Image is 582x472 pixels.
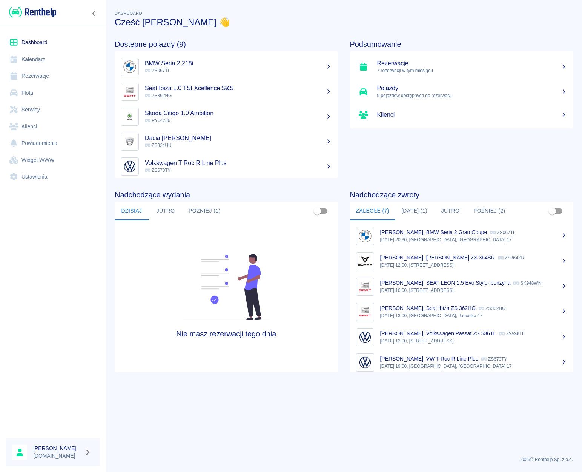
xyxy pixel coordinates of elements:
img: Image [123,159,137,174]
img: Image [358,355,372,370]
h4: Dostępne pojazdy (9) [115,40,338,49]
a: Klienci [6,118,100,135]
h5: BMW Seria 2 218i [145,60,332,67]
button: Zwiń nawigację [89,9,100,19]
span: ZS362HG [145,93,172,98]
a: Image[PERSON_NAME], VW T-Roc R Line Plus ZS673TY[DATE] 19:00, [GEOGRAPHIC_DATA], [GEOGRAPHIC_DATA... [350,350,573,375]
h5: Volkswagen T Roc R Line Plus [145,159,332,167]
a: Dashboard [6,34,100,51]
p: [PERSON_NAME], VW T-Roc R Line Plus [380,356,478,362]
a: Image[PERSON_NAME], Volkswagen Passat ZS 536TL ZS536TL[DATE] 12:00, [STREET_ADDRESS] [350,324,573,350]
a: ImageBMW Seria 2 218i ZS067TL [115,54,338,79]
p: [DATE] 19:00, [GEOGRAPHIC_DATA], [GEOGRAPHIC_DATA] 17 [380,363,567,370]
h5: Klienci [377,111,567,119]
button: Później (2) [467,202,511,220]
h4: Nie masz rezerwacji tego dnia [143,329,310,338]
p: ZS362HG [479,306,505,311]
img: Fleet [178,254,275,320]
p: [PERSON_NAME], Seat Ibiza ZS 362HG [380,305,476,311]
p: ZS536TL [499,331,524,336]
p: [DATE] 10:00, [STREET_ADDRESS] [380,287,567,294]
p: [PERSON_NAME], SEAT LEON 1.5 Evo Style- benzyna [380,280,511,286]
img: Image [123,134,137,149]
span: ZS673TY [145,168,171,173]
img: Image [358,229,372,243]
button: Później (1) [183,202,227,220]
button: Jutro [149,202,183,220]
a: ImageSeat Ibiza 1.0 TSI Xcellence S&S ZS362HG [115,79,338,104]
h5: Pojazdy [377,85,567,92]
a: Rezerwacje [6,68,100,85]
a: Image[PERSON_NAME], Seat Ibiza ZS 362HG ZS362HG[DATE] 13:00, [GEOGRAPHIC_DATA], Janosika 17 [350,299,573,324]
span: Dashboard [115,11,142,15]
img: Image [358,254,372,268]
a: Widget WWW [6,152,100,169]
h5: Dacia [PERSON_NAME] [145,134,332,142]
h6: [PERSON_NAME] [33,444,81,452]
p: [DATE] 13:00, [GEOGRAPHIC_DATA], Janosika 17 [380,312,567,319]
h5: Rezerwacje [377,60,567,67]
button: Jutro [433,202,467,220]
a: Rezerwacje7 rezerwacji w tym miesiącu [350,54,573,79]
a: Renthelp logo [6,6,56,19]
img: Image [123,60,137,74]
p: [DATE] 20:30, [GEOGRAPHIC_DATA], [GEOGRAPHIC_DATA] 17 [380,236,567,243]
a: Serwisy [6,101,100,118]
img: Image [123,85,137,99]
p: [PERSON_NAME], Volkswagen Passat ZS 536TL [380,330,496,336]
h3: Cześć [PERSON_NAME] 👋 [115,17,573,28]
a: ImageSkoda Citigo 1.0 Ambition PY04236 [115,104,338,129]
button: Zaległe (7) [350,202,395,220]
h5: Seat Ibiza 1.0 TSI Xcellence S&S [145,85,332,92]
button: [DATE] (1) [395,202,433,220]
img: Image [123,110,137,124]
p: 7 rezerwacji w tym miesiącu [377,67,567,74]
a: Image[PERSON_NAME], SEAT LEON 1.5 Evo Style- benzyna SK948WN[DATE] 10:00, [STREET_ADDRESS] [350,274,573,299]
h4: Nadchodzące wydania [115,190,338,199]
p: ZS067TL [490,230,515,235]
p: 9 pojazdów dostępnych do rezerwacji [377,92,567,99]
a: Klienci [350,104,573,125]
img: Image [358,305,372,319]
p: [DOMAIN_NAME] [33,452,81,460]
span: ZS324UU [145,143,172,148]
p: 2025 © Renthelp Sp. z o.o. [115,456,573,463]
button: Dzisiaj [115,202,149,220]
span: PY04236 [145,118,170,123]
h4: Podsumowanie [350,40,573,49]
p: [DATE] 12:00, [STREET_ADDRESS] [380,262,567,268]
a: Ustawienia [6,168,100,185]
a: ImageVolkswagen T Roc R Line Plus ZS673TY [115,154,338,179]
a: Flota [6,85,100,102]
p: [DATE] 12:00, [STREET_ADDRESS] [380,338,567,344]
p: [PERSON_NAME], [PERSON_NAME] ZS 364SR [380,255,495,261]
img: Renthelp logo [9,6,56,19]
a: Image[PERSON_NAME], [PERSON_NAME] ZS 364SR ZS364SR[DATE] 12:00, [STREET_ADDRESS] [350,248,573,274]
a: Kalendarz [6,51,100,68]
img: Image [358,330,372,344]
h5: Skoda Citigo 1.0 Ambition [145,110,332,117]
span: Pokaż przypisane tylko do mnie [545,204,559,218]
span: Pokaż przypisane tylko do mnie [310,204,324,218]
img: Image [358,279,372,294]
h4: Nadchodzące zwroty [350,190,573,199]
p: [PERSON_NAME], BMW Seria 2 Gran Coupe [380,229,487,235]
span: ZS067TL [145,68,170,73]
a: Pojazdy9 pojazdów dostępnych do rezerwacji [350,79,573,104]
p: ZS364SR [498,255,524,261]
a: Powiadomienia [6,135,100,152]
a: ImageDacia [PERSON_NAME] ZS324UU [115,129,338,154]
p: SK948WN [513,281,541,286]
a: Image[PERSON_NAME], BMW Seria 2 Gran Coupe ZS067TL[DATE] 20:30, [GEOGRAPHIC_DATA], [GEOGRAPHIC_DA... [350,223,573,248]
p: ZS673TY [481,356,507,362]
